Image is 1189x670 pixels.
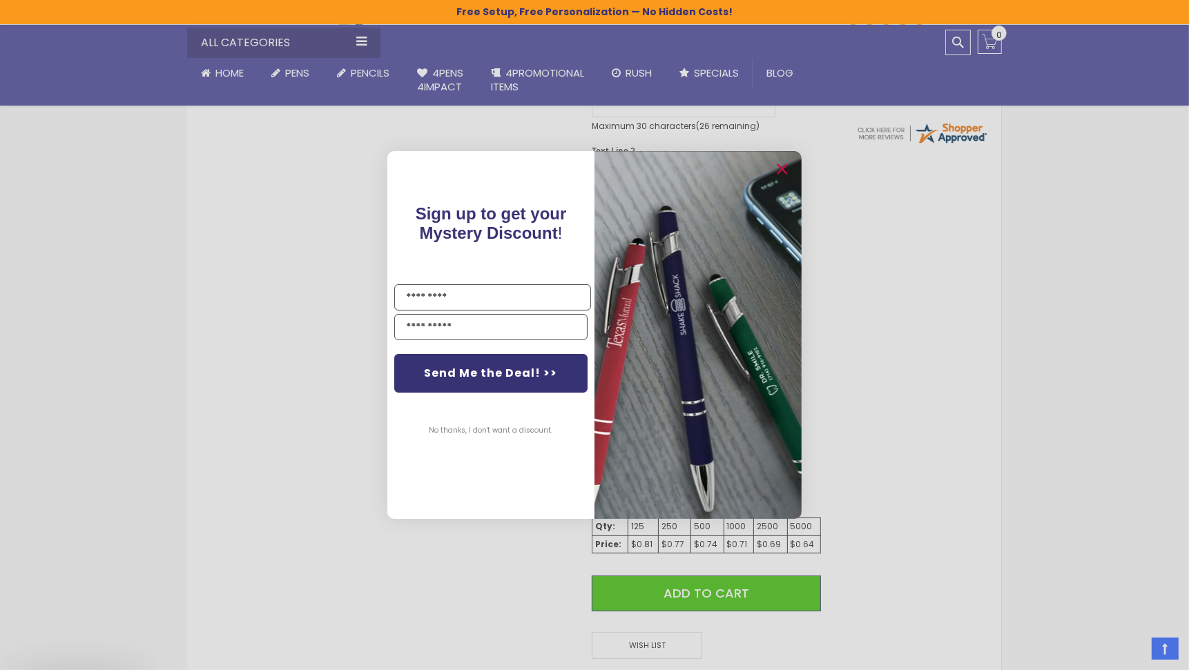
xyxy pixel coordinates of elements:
[594,151,802,519] img: pop-up-image
[423,413,560,448] button: No thanks, I don't want a discount.
[771,158,793,180] button: Close dialog
[416,204,567,242] span: !
[394,354,588,393] button: Send Me the Deal! >>
[416,204,567,242] span: Sign up to get your Mystery Discount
